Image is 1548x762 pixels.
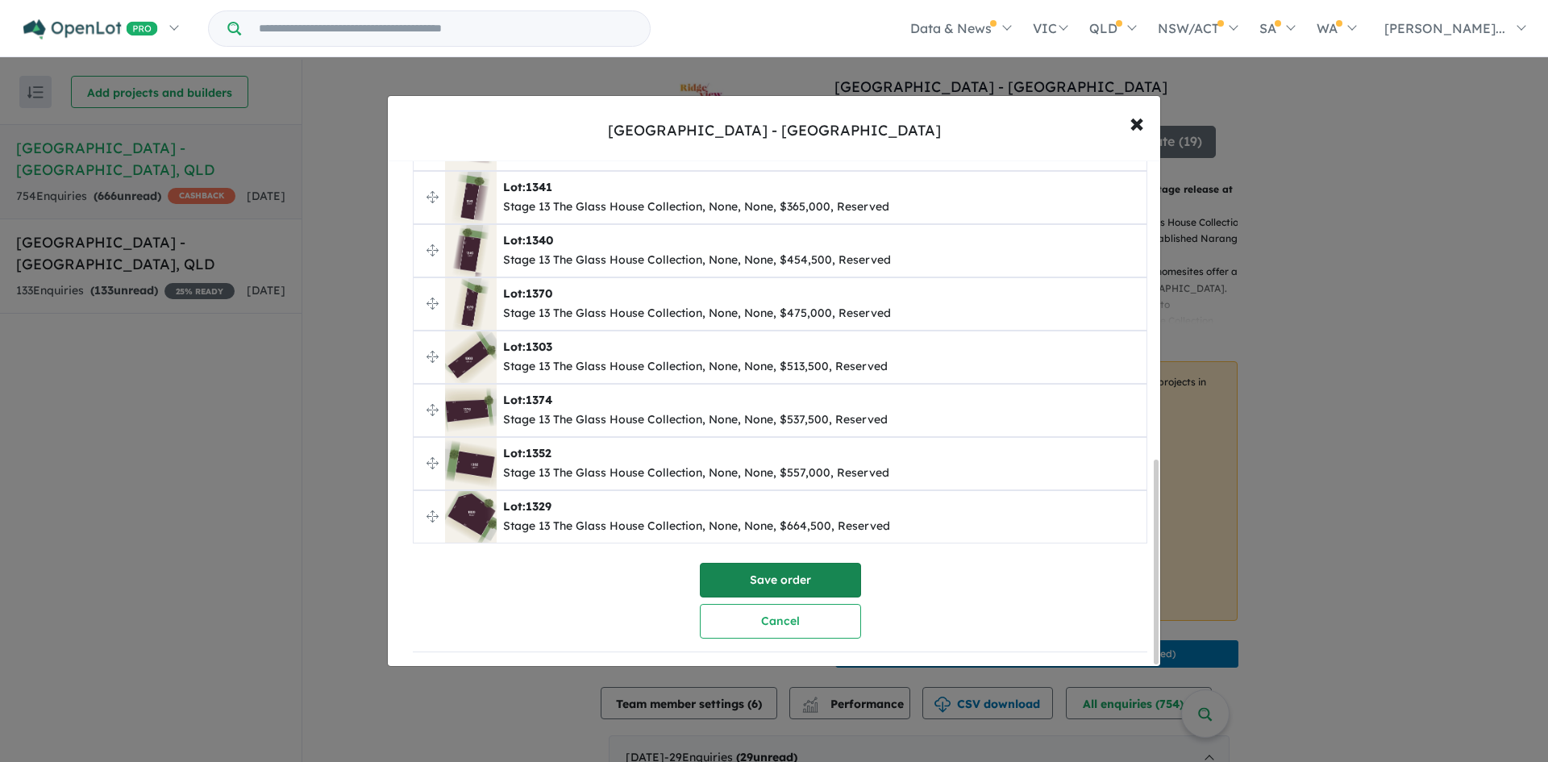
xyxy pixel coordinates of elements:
[427,244,439,256] img: drag.svg
[526,499,551,514] span: 1329
[427,351,439,363] img: drag.svg
[503,180,552,194] b: Lot:
[503,357,888,377] div: Stage 13 The Glass House Collection, None, None, $513,500, Reserved
[608,120,941,141] div: [GEOGRAPHIC_DATA] - [GEOGRAPHIC_DATA]
[427,457,439,469] img: drag.svg
[445,278,497,330] img: Ridgeview%20Estate%20-%20Narangba%20-%20Lot%201370___1753321491.jpg
[445,225,497,277] img: Ridgeview%20Estate%20-%20Narangba%20-%20Lot%201340___1753321365.jpg
[427,404,439,416] img: drag.svg
[445,172,497,223] img: Ridgeview%20Estate%20-%20Narangba%20-%20Lot%201341___1753321950.jpg
[503,517,890,536] div: Stage 13 The Glass House Collection, None, None, $664,500, Reserved
[503,286,552,301] b: Lot:
[445,331,497,383] img: Ridgeview%20Estate%20-%20Narangba%20-%20Lot%201303___1753321036.jpg
[503,339,552,354] b: Lot:
[503,304,891,323] div: Stage 13 The Glass House Collection, None, None, $475,000, Reserved
[23,19,158,40] img: Openlot PRO Logo White
[526,446,551,460] span: 1352
[526,286,552,301] span: 1370
[526,180,552,194] span: 1341
[427,298,439,310] img: drag.svg
[1384,20,1505,36] span: [PERSON_NAME]...
[700,563,861,598] button: Save order
[244,11,647,46] input: Try estate name, suburb, builder or developer
[503,251,891,270] div: Stage 13 The Glass House Collection, None, None, $454,500, Reserved
[503,410,888,430] div: Stage 13 The Glass House Collection, None, None, $537,500, Reserved
[427,510,439,523] img: drag.svg
[445,491,497,543] img: Ridgeview%20Estate%20-%20Narangba%20-%20Lot%201329___1753320143.jpg
[700,604,861,639] button: Cancel
[503,393,552,407] b: Lot:
[503,233,553,248] b: Lot:
[445,385,497,436] img: Ridgeview%20Estate%20-%20Narangba%20-%20Lot%201374___1753320832.jpg
[503,464,889,483] div: Stage 13 The Glass House Collection, None, None, $557,000, Reserved
[445,438,497,489] img: Ridgeview%20Estate%20-%20Narangba%20-%20Lot%201352___1753320450.jpg
[503,499,551,514] b: Lot:
[1130,105,1144,139] span: ×
[503,446,551,460] b: Lot:
[526,233,553,248] span: 1340
[526,393,552,407] span: 1374
[526,339,552,354] span: 1303
[503,198,889,217] div: Stage 13 The Glass House Collection, None, None, $365,000, Reserved
[427,191,439,203] img: drag.svg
